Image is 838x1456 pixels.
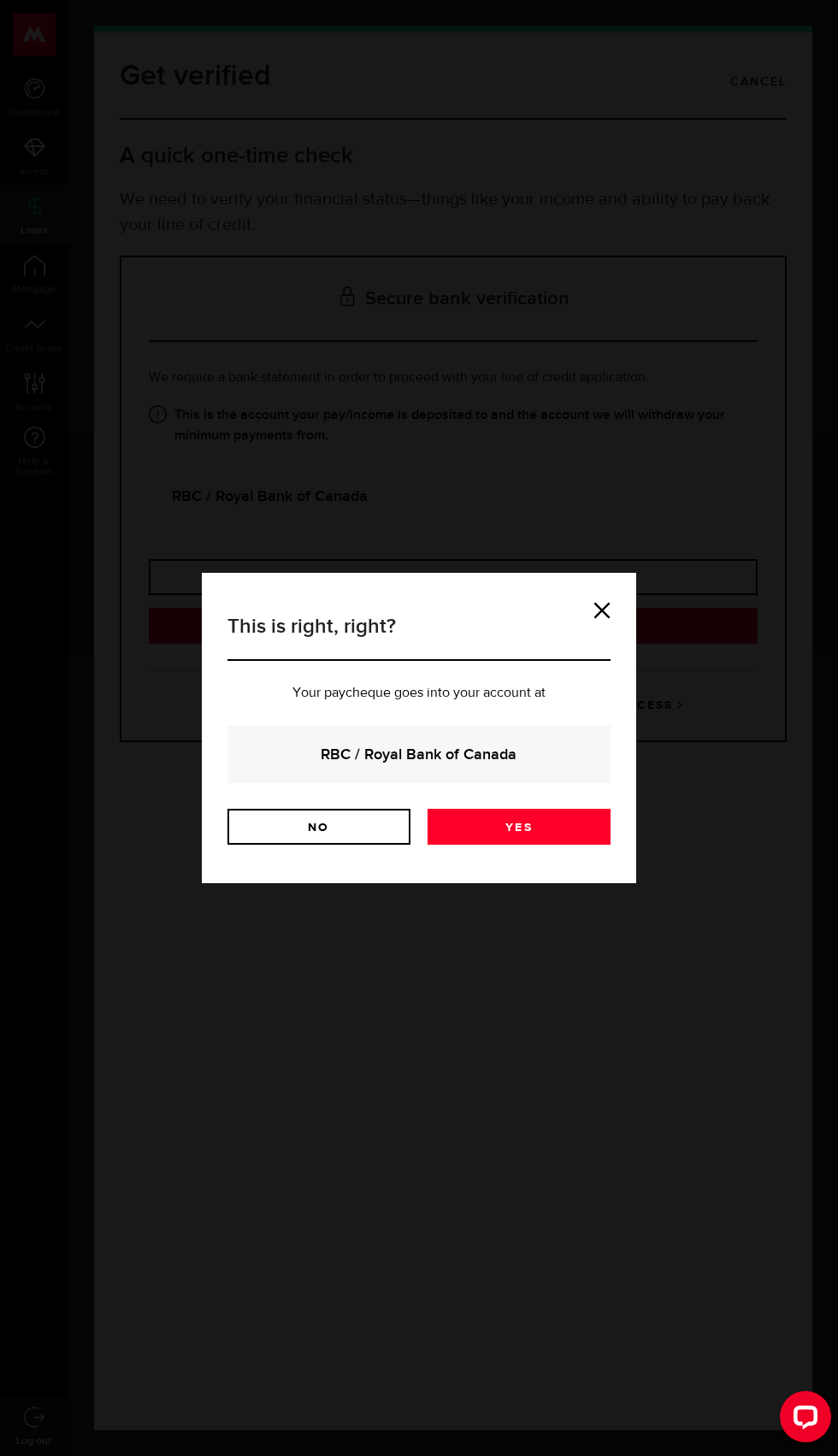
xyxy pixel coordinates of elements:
[227,809,410,845] a: No
[428,809,611,845] a: Yes
[227,611,611,661] h3: This is right, right?
[227,687,611,700] p: Your paycheque goes into your account at
[251,743,587,766] strong: RBC / Royal Bank of Canada
[766,1384,838,1456] iframe: LiveChat chat widget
